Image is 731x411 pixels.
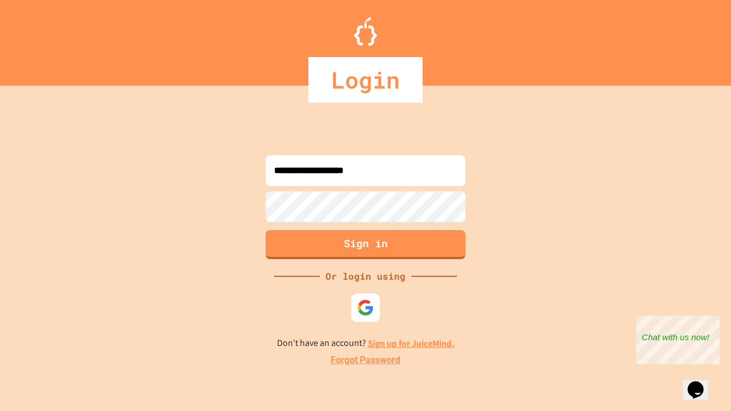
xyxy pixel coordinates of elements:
div: Or login using [320,269,411,283]
a: Forgot Password [331,353,400,367]
a: Sign up for JuiceMind. [368,337,455,349]
button: Sign in [266,230,465,259]
p: Don't have an account? [277,336,455,350]
iframe: chat widget [636,316,720,364]
iframe: chat widget [683,365,720,400]
img: google-icon.svg [357,299,374,316]
img: Logo.svg [354,17,377,46]
div: Login [308,57,423,103]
